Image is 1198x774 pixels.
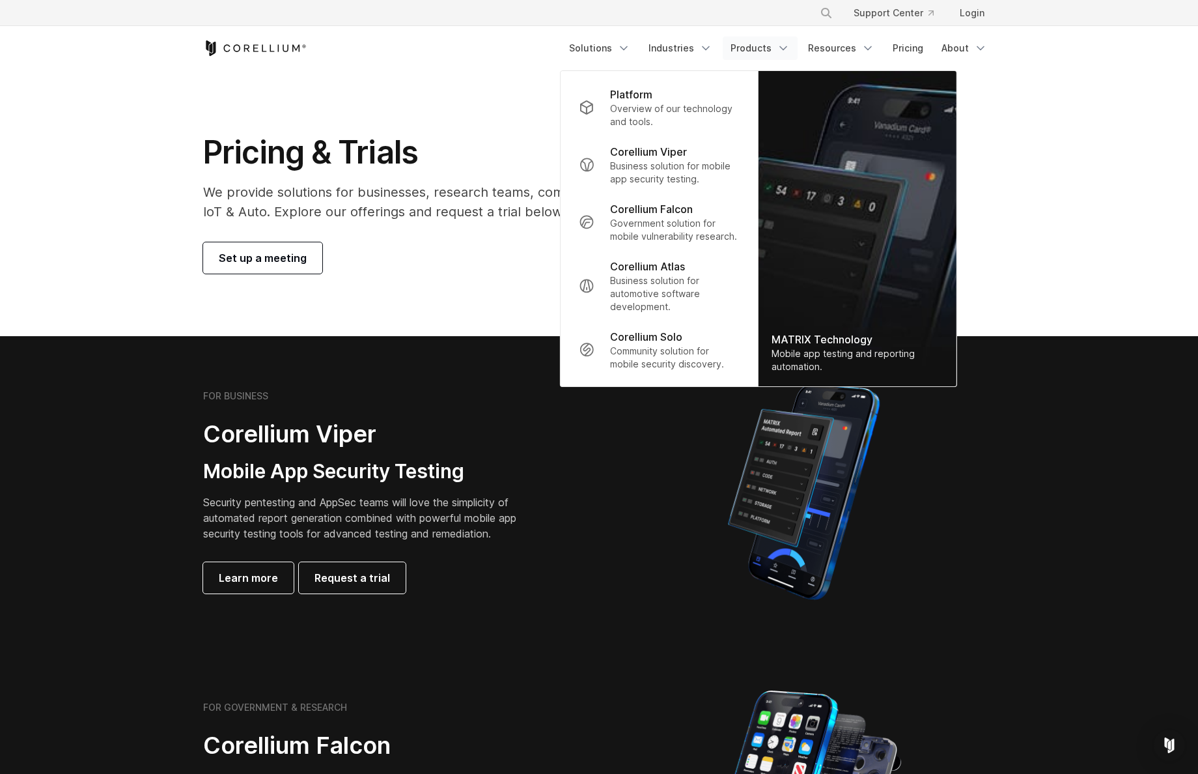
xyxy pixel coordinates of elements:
[610,345,740,371] p: Community solution for mobile security discovery.
[203,702,347,713] h6: FOR GOVERNMENT & RESEARCH
[203,731,568,760] h2: Corellium Falcon
[561,36,995,60] div: Navigation Menu
[804,1,995,25] div: Navigation Menu
[706,378,902,606] img: Corellium MATRIX automated report on iPhone showing app vulnerability test results across securit...
[203,182,722,222] p: We provide solutions for businesses, research teams, community individuals, and IoT & Auto. Explo...
[219,570,278,586] span: Learn more
[219,250,307,266] span: Set up a meeting
[610,160,740,186] p: Business solution for mobile app security testing.
[772,332,943,347] div: MATRIX Technology
[949,1,995,25] a: Login
[934,36,995,60] a: About
[759,71,956,386] a: MATRIX Technology Mobile app testing and reporting automation.
[1154,730,1185,761] div: Open Intercom Messenger
[299,562,406,594] a: Request a trial
[772,347,943,373] div: Mobile app testing and reporting automation.
[610,329,682,345] p: Corellium Solo
[610,102,740,128] p: Overview of our technology and tools.
[314,570,390,586] span: Request a trial
[610,217,740,243] p: Government solution for mobile vulnerability research.
[568,79,750,136] a: Platform Overview of our technology and tools.
[203,40,307,56] a: Corellium Home
[203,242,322,274] a: Set up a meeting
[203,494,536,541] p: Security pentesting and AppSec teams will love the simplicity of automated report generation comb...
[203,420,536,449] h2: Corellium Viper
[561,36,638,60] a: Solutions
[885,36,931,60] a: Pricing
[203,459,536,484] h3: Mobile App Security Testing
[568,193,750,251] a: Corellium Falcon Government solution for mobile vulnerability research.
[759,71,956,386] img: Matrix_WebNav_1x
[610,87,652,102] p: Platform
[568,136,750,193] a: Corellium Viper Business solution for mobile app security testing.
[610,259,685,274] p: Corellium Atlas
[203,133,722,172] h1: Pricing & Trials
[568,321,750,379] a: Corellium Solo Community solution for mobile security discovery.
[568,251,750,321] a: Corellium Atlas Business solution for automotive software development.
[843,1,944,25] a: Support Center
[800,36,882,60] a: Resources
[815,1,838,25] button: Search
[203,562,294,594] a: Learn more
[203,390,268,402] h6: FOR BUSINESS
[723,36,798,60] a: Products
[610,144,687,160] p: Corellium Viper
[641,36,720,60] a: Industries
[610,274,740,313] p: Business solution for automotive software development.
[610,201,693,217] p: Corellium Falcon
